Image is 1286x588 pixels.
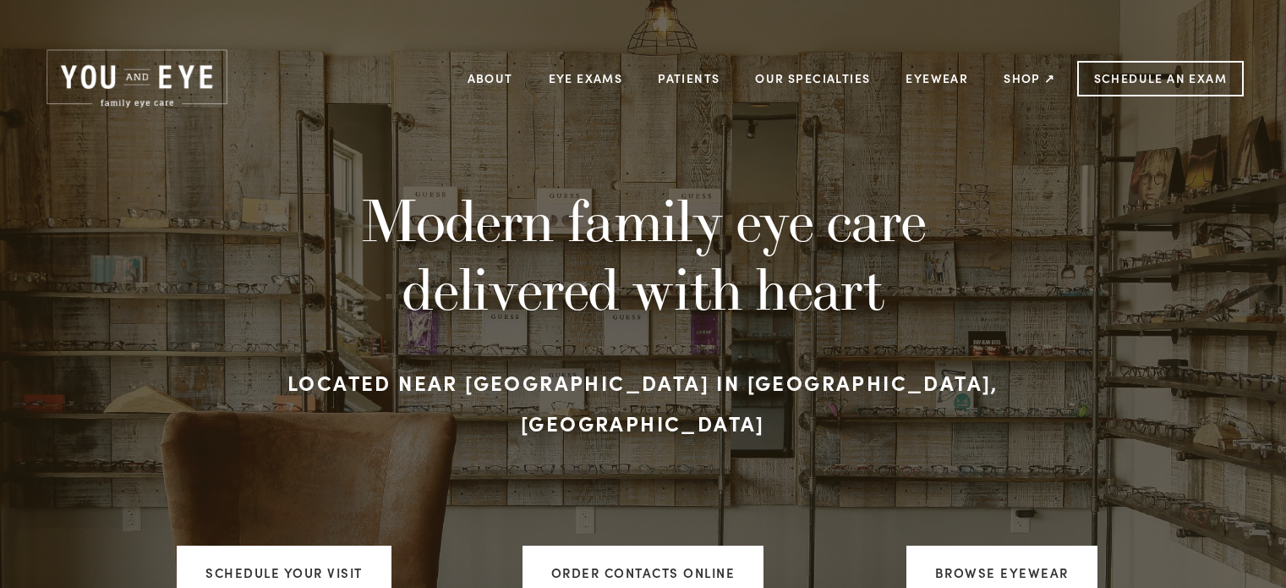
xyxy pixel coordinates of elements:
a: Shop ↗ [1004,65,1055,91]
a: Eyewear [906,65,968,91]
h1: Modern family eye care delivered with heart [278,186,1008,322]
a: Our Specialties [755,70,870,86]
a: Patients [658,65,720,91]
img: Rochester, MN | You and Eye | Family Eye Care [42,47,232,111]
a: Schedule an Exam [1077,61,1244,96]
a: About [468,65,513,91]
a: Eye Exams [549,65,623,91]
strong: Located near [GEOGRAPHIC_DATA] in [GEOGRAPHIC_DATA], [GEOGRAPHIC_DATA] [287,368,1005,437]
